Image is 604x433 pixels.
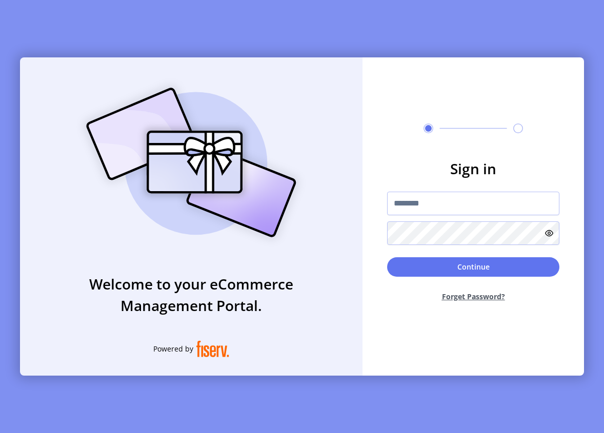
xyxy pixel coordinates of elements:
img: card_Illustration.svg [71,76,312,249]
h3: Welcome to your eCommerce Management Portal. [20,273,363,316]
button: Forget Password? [387,283,559,310]
button: Continue [387,257,559,277]
h3: Sign in [387,158,559,179]
span: Powered by [153,343,193,354]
